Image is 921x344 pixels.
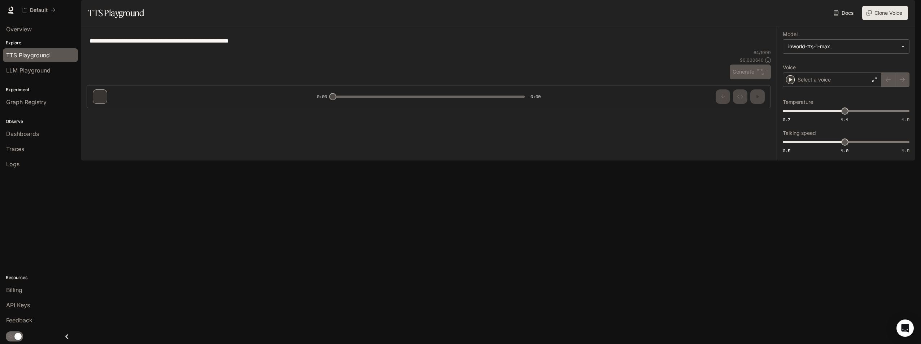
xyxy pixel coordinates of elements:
[783,116,790,123] span: 0.7
[30,7,48,13] p: Default
[896,319,914,337] div: Open Intercom Messenger
[783,32,798,37] p: Model
[783,65,796,70] p: Voice
[754,49,771,56] p: 64 / 1000
[841,116,848,123] span: 1.1
[783,131,816,136] p: Talking speed
[841,147,848,154] span: 1.0
[832,6,856,20] a: Docs
[783,40,909,53] div: inworld-tts-1-max
[783,100,813,105] p: Temperature
[862,6,908,20] button: Clone Voice
[740,57,764,63] p: $ 0.000640
[788,43,898,50] div: inworld-tts-1-max
[902,116,909,123] span: 1.5
[783,147,790,154] span: 0.5
[88,6,144,20] h1: TTS Playground
[902,147,909,154] span: 1.5
[19,3,59,17] button: All workspaces
[798,76,831,83] p: Select a voice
